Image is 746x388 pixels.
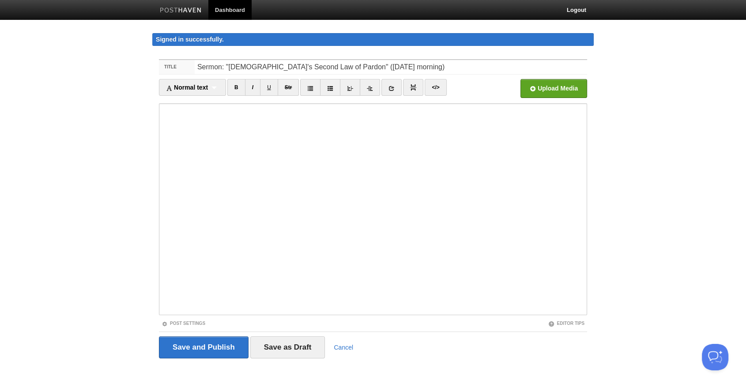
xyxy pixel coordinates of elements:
[278,79,299,96] a: Str
[250,336,325,358] input: Save as Draft
[152,33,594,46] div: Signed in successfully.
[227,79,245,96] a: B
[548,321,584,326] a: Editor Tips
[159,336,249,358] input: Save and Publish
[166,84,208,91] span: Normal text
[702,344,728,370] iframe: Help Scout Beacon - Open
[334,344,353,351] a: Cancel
[260,79,278,96] a: U
[410,84,416,90] img: pagebreak-icon.png
[285,84,292,90] del: Str
[160,8,202,14] img: Posthaven-bar
[159,60,195,74] label: Title
[245,79,260,96] a: I
[162,321,205,326] a: Post Settings
[425,79,446,96] a: </>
